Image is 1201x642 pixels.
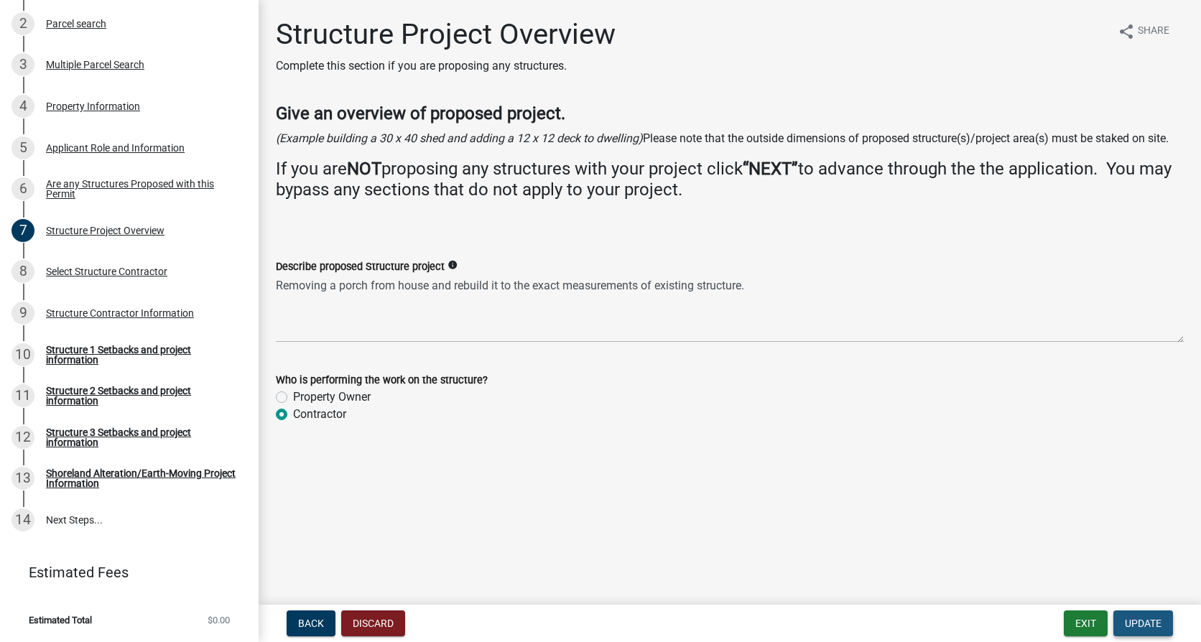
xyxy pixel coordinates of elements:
[11,136,34,159] div: 5
[46,427,236,447] div: Structure 3 Setbacks and project information
[276,159,1184,200] h4: If you are proposing any structures with your project click to advance through the the applicatio...
[298,618,324,629] span: Back
[11,508,34,531] div: 14
[11,95,34,118] div: 4
[1118,23,1135,40] i: share
[11,467,34,490] div: 13
[46,101,140,111] div: Property Information
[46,468,236,488] div: Shoreland Alteration/Earth-Moving Project Information
[743,159,798,179] strong: “NEXT”
[276,376,488,386] label: Who is performing the work on the structure?
[11,384,34,407] div: 11
[293,389,371,406] label: Property Owner
[46,143,185,153] div: Applicant Role and Information
[293,406,346,423] label: Contractor
[46,345,236,365] div: Structure 1 Setbacks and project information
[11,343,34,366] div: 10
[276,130,1184,147] p: Please note that the outside dimensions of proposed structure(s)/project area(s) must be staked o...
[11,219,34,242] div: 7
[46,225,164,236] div: Structure Project Overview
[1125,618,1161,629] span: Update
[341,610,405,636] button: Discard
[276,103,565,124] strong: Give an overview of proposed project.
[11,302,34,325] div: 9
[29,615,92,625] span: Estimated Total
[46,308,194,318] div: Structure Contractor Information
[276,17,616,52] h1: Structure Project Overview
[46,179,236,199] div: Are any Structures Proposed with this Permit
[46,266,167,276] div: Select Structure Contractor
[46,386,236,406] div: Structure 2 Setbacks and project information
[11,177,34,200] div: 6
[1064,610,1108,636] button: Exit
[1138,23,1169,40] span: Share
[276,131,643,145] i: (Example building a 30 x 40 shed and adding a 12 x 12 deck to dwelling)
[46,19,106,29] div: Parcel search
[276,57,616,75] p: Complete this section if you are proposing any structures.
[11,12,34,35] div: 2
[11,558,236,587] a: Estimated Fees
[11,426,34,449] div: 12
[208,615,230,625] span: $0.00
[287,610,335,636] button: Back
[1106,17,1181,45] button: shareShare
[448,260,458,270] i: info
[11,53,34,76] div: 3
[11,260,34,283] div: 8
[46,60,144,70] div: Multiple Parcel Search
[276,262,445,272] label: Describe proposed Structure project
[1113,610,1173,636] button: Update
[347,159,381,179] strong: NOT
